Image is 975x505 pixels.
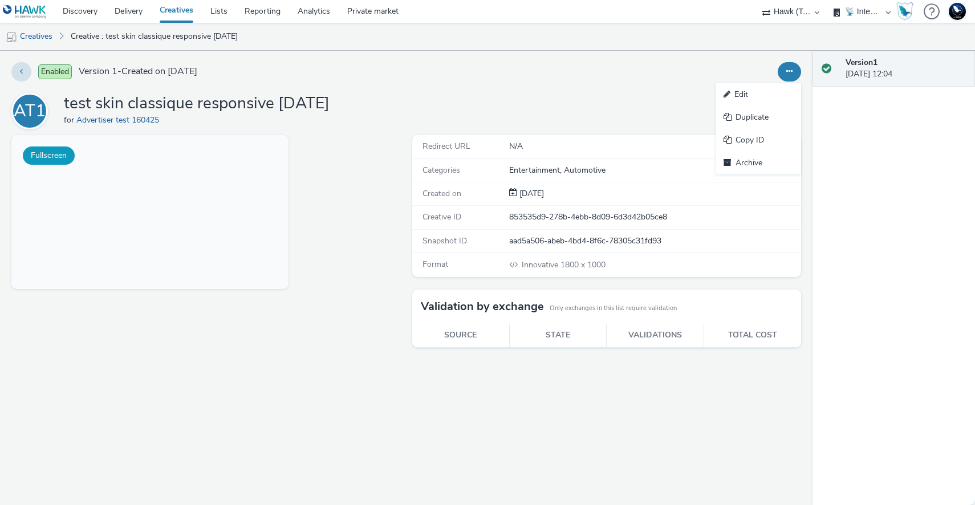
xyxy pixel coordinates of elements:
[550,304,677,313] small: Only exchanges in this list require validation
[509,211,800,223] div: 853535d9-278b-4ebb-8d09-6d3d42b05ce8
[716,83,801,106] a: Edit
[509,141,523,152] span: N/A
[896,2,913,21] img: Hawk Academy
[716,129,801,152] a: Copy ID
[716,152,801,174] a: Archive
[716,106,801,129] a: Duplicate
[896,2,918,21] a: Hawk Academy
[23,146,75,165] button: Fullscreen
[846,57,877,68] strong: Version 1
[422,141,470,152] span: Redirect URL
[607,324,704,347] th: Validations
[3,5,47,19] img: undefined Logo
[64,115,76,125] span: for
[521,259,606,270] span: 1800 x 1000
[422,235,467,246] span: Snapshot ID
[6,31,17,43] img: mobile
[517,188,544,199] span: [DATE]
[76,115,164,125] a: Advertiser test 160425
[422,259,448,270] span: Format
[38,64,72,79] span: Enabled
[65,23,243,50] a: Creative : test skin classique responsive [DATE]
[704,324,801,347] th: Total cost
[14,95,46,127] div: AT1
[509,235,800,247] div: aad5a506-abeb-4bd4-8f6c-78305c31fd93
[79,65,197,78] span: Version 1 - Created on [DATE]
[522,259,560,270] span: Innovative
[949,3,966,20] img: Support Hawk
[422,165,460,176] span: Categories
[422,211,461,222] span: Creative ID
[64,93,330,115] h1: test skin classique responsive [DATE]
[421,298,544,315] h3: Validation by exchange
[509,324,607,347] th: State
[412,324,510,347] th: Source
[517,188,544,199] div: Creation 01 October 2025, 12:04
[846,57,966,80] div: [DATE] 12:04
[11,105,52,116] a: AT1
[422,188,461,199] span: Created on
[509,165,800,176] div: Entertainment, Automotive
